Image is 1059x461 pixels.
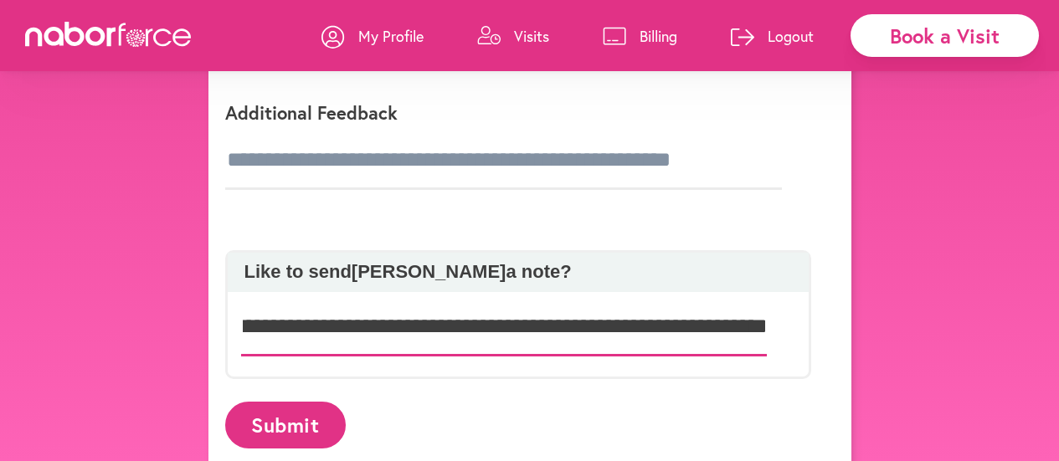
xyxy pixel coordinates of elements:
p: Logout [768,26,814,46]
p: Additional Feedback [225,100,811,125]
p: My Profile [358,26,424,46]
div: Book a Visit [851,14,1039,57]
p: Billing [640,26,677,46]
p: Like to send [PERSON_NAME] a note? [236,261,800,283]
a: Billing [603,11,677,61]
p: Visits [514,26,549,46]
a: My Profile [321,11,424,61]
button: Submit [225,402,346,448]
a: Visits [477,11,549,61]
a: Logout [731,11,814,61]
